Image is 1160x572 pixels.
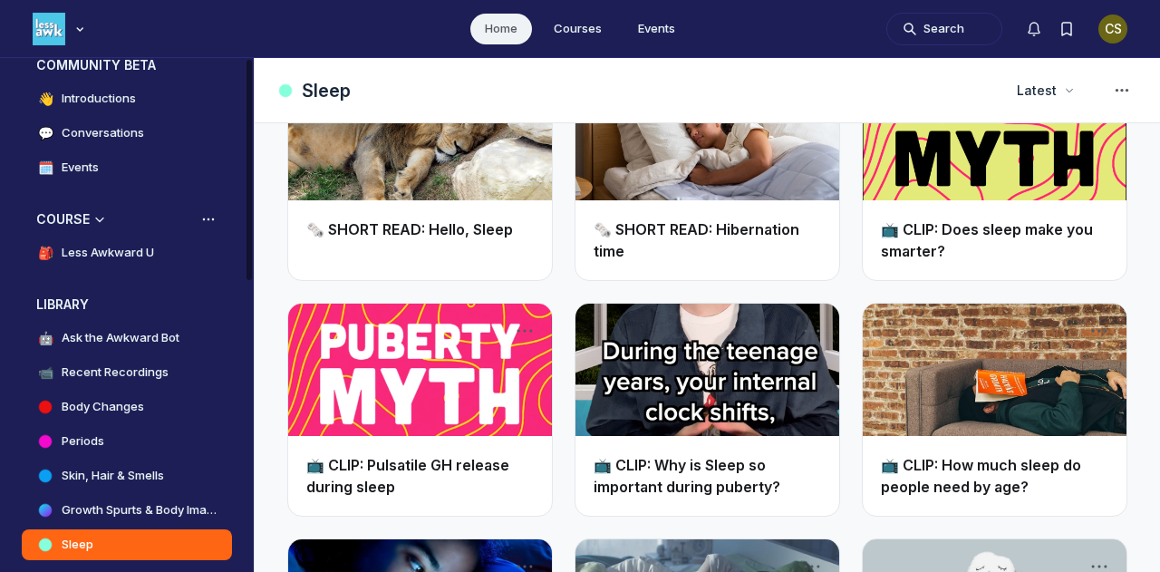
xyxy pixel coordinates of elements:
span: 📹 [36,364,54,382]
h4: Events [62,159,99,177]
a: 📹Recent Recordings [22,357,232,388]
h4: Introductions [62,90,136,108]
a: Growth Spurts & Body Image [22,495,232,526]
h4: Growth Spurts & Body Image [62,501,217,519]
span: 🎒 [36,244,54,262]
a: 📺 CLIP: Pulsatile GH release during sleep [306,456,509,496]
a: Periods [22,426,232,457]
button: Search [886,13,1002,45]
h4: Sleep [62,536,93,554]
a: 🗞️ SHORT READ: Hibernation time [594,220,799,260]
a: Skin, Hair & Smells [22,461,232,491]
a: 📺 CLIP: Does sleep make you smarter? [881,220,1093,260]
h3: COMMUNITY BETA [36,56,156,74]
h1: Sleep [302,78,351,103]
a: Sleep [22,529,232,560]
button: Post actions [799,318,825,344]
h4: Skin, Hair & Smells [62,467,164,485]
button: LIBRARYCollapse space [22,290,232,319]
button: Bookmarks [1050,13,1083,45]
button: COURSECollapse space [22,205,232,234]
button: Post actions [1087,318,1112,344]
button: Notifications [1018,13,1050,45]
a: Courses [539,14,616,44]
span: 🗓️ [36,159,54,177]
h4: Recent Recordings [62,364,169,382]
h4: Conversations [62,124,144,142]
button: COMMUNITY BETACollapse space [22,51,232,80]
a: Home [470,14,532,44]
button: Space settings [1106,74,1138,107]
a: 🤖Ask the Awkward Bot [22,323,232,354]
h4: Ask the Awkward Bot [62,329,179,347]
div: CS [1098,15,1127,44]
a: Body Changes [22,392,232,422]
a: Events [623,14,690,44]
a: 🗞️ SHORT READ: Hello, Sleep [306,220,513,238]
a: 🎒Less Awkward U [22,238,232,268]
svg: Space settings [1111,80,1133,102]
h4: Less Awkward U [62,244,154,262]
a: 📺 CLIP: Why is Sleep so important during puberty? [594,456,780,496]
span: Latest [1017,82,1057,100]
a: 👋Introductions [22,83,232,114]
h3: COURSE [36,210,90,228]
a: 🗓️Events [22,152,232,183]
button: Latest [1006,74,1084,107]
h4: Periods [62,432,104,451]
button: Post actions [512,318,537,344]
div: Collapse space [91,210,109,228]
span: 💬 [36,124,54,142]
img: Less Awkward Hub logo [33,13,65,45]
button: View space group options [199,210,217,228]
a: 💬Conversations [22,118,232,149]
a: 📺 CLIP: How much sleep do people need by age? [881,456,1081,496]
h4: Body Changes [62,398,144,416]
button: User menu options [1098,15,1127,44]
span: 👋 [36,90,54,108]
header: Page Header [255,58,1160,123]
button: Less Awkward Hub logo [33,11,89,47]
h3: LIBRARY [36,296,89,314]
span: 🤖 [36,329,54,347]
